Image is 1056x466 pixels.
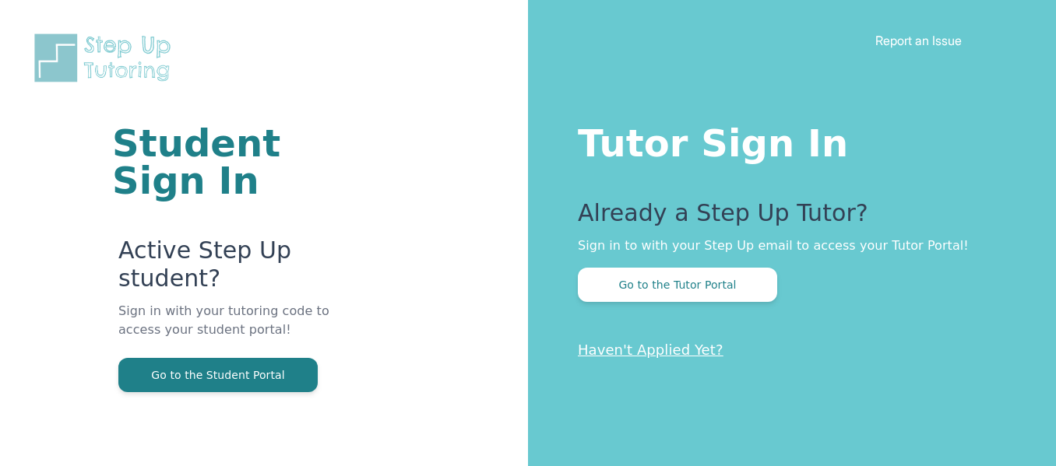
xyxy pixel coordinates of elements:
[31,31,181,85] img: Step Up Tutoring horizontal logo
[118,237,341,302] p: Active Step Up student?
[578,268,777,302] button: Go to the Tutor Portal
[118,302,341,358] p: Sign in with your tutoring code to access your student portal!
[578,199,994,237] p: Already a Step Up Tutor?
[118,367,318,382] a: Go to the Student Portal
[578,342,723,358] a: Haven't Applied Yet?
[112,124,341,199] h1: Student Sign In
[118,358,318,392] button: Go to the Student Portal
[875,33,962,48] a: Report an Issue
[578,237,994,255] p: Sign in to with your Step Up email to access your Tutor Portal!
[578,277,777,292] a: Go to the Tutor Portal
[578,118,994,162] h1: Tutor Sign In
